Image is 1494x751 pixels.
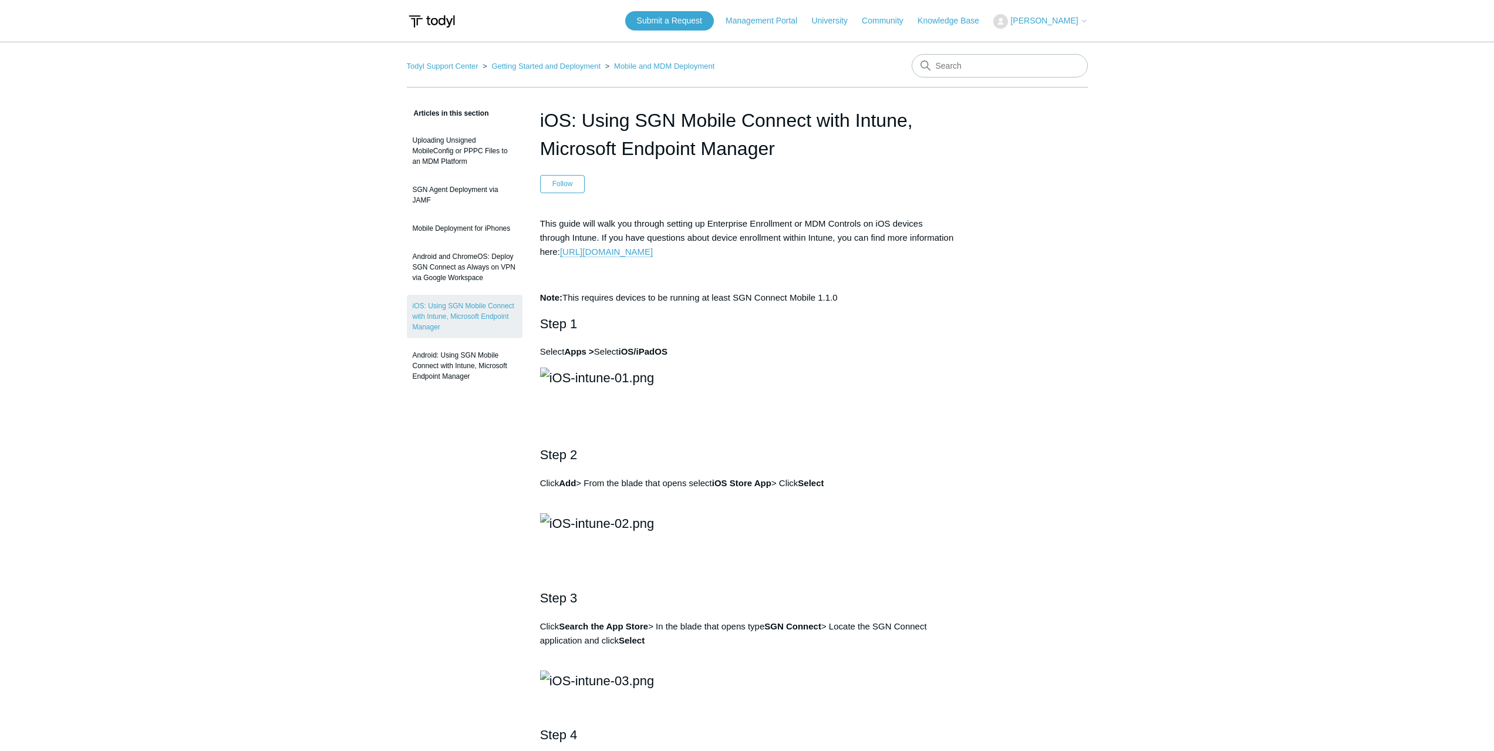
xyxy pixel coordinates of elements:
[798,478,824,488] strong: Select
[407,62,478,70] a: Todyl Support Center
[540,345,955,359] p: Select Select
[614,62,714,70] a: Mobile and MDM Deployment
[407,109,489,117] span: Articles in this section
[559,478,576,488] strong: Add
[491,62,601,70] a: Getting Started and Deployment
[540,671,655,691] img: iOS-intune-03.png
[540,725,955,745] h2: Step 4
[540,314,955,334] h2: Step 1
[726,15,809,27] a: Management Portal
[712,478,771,488] strong: iOS Store App
[811,15,859,27] a: University
[540,368,655,388] img: iOS-intune-01.png
[407,179,522,211] a: SGN Agent Deployment via JAMF
[1010,16,1078,25] span: [PERSON_NAME]
[564,346,593,356] strong: Apps >
[540,217,955,259] p: This guide will walk you through setting up Enterprise Enrollment or MDM Controls on iOS devices ...
[912,54,1088,78] input: Search
[407,245,522,289] a: Android and ChromeOS: Deploy SGN Connect as Always on VPN via Google Workspace
[407,129,522,173] a: Uploading Unsigned MobileConfig or PPPC Files to an MDM Platform
[540,106,955,163] h1: iOS: Using SGN Mobile Connect with Intune, Microsoft Endpoint Manager
[540,444,955,465] h2: Step 2
[480,62,603,70] li: Getting Started and Deployment
[540,291,955,305] p: This requires devices to be running at least SGN Connect Mobile 1.1.0
[407,344,522,388] a: Android: Using SGN Mobile Connect with Intune, Microsoft Endpoint Manager
[559,621,648,631] strong: Search the App Store
[862,15,915,27] a: Community
[540,619,955,662] p: Click > In the blade that opens type > Locate the SGN Connect application and click
[540,292,562,302] strong: Note:
[993,14,1087,29] button: [PERSON_NAME]
[407,11,457,32] img: Todyl Support Center Help Center home page
[603,62,714,70] li: Mobile and MDM Deployment
[407,295,522,338] a: iOS: Using SGN Mobile Connect with Intune, Microsoft Endpoint Manager
[540,476,955,504] p: Click > From the blade that opens select > Click
[619,346,667,356] strong: iOS/iPadOS
[560,247,653,257] a: [URL][DOMAIN_NAME]
[407,62,481,70] li: Todyl Support Center
[619,635,645,645] strong: Select
[540,588,955,608] h2: Step 3
[918,15,991,27] a: Knowledge Base
[625,11,714,31] a: Submit a Request
[540,513,655,534] img: iOS-intune-02.png
[407,217,522,240] a: Mobile Deployment for iPhones
[764,621,821,631] strong: SGN Connect
[540,175,585,193] button: Follow Article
